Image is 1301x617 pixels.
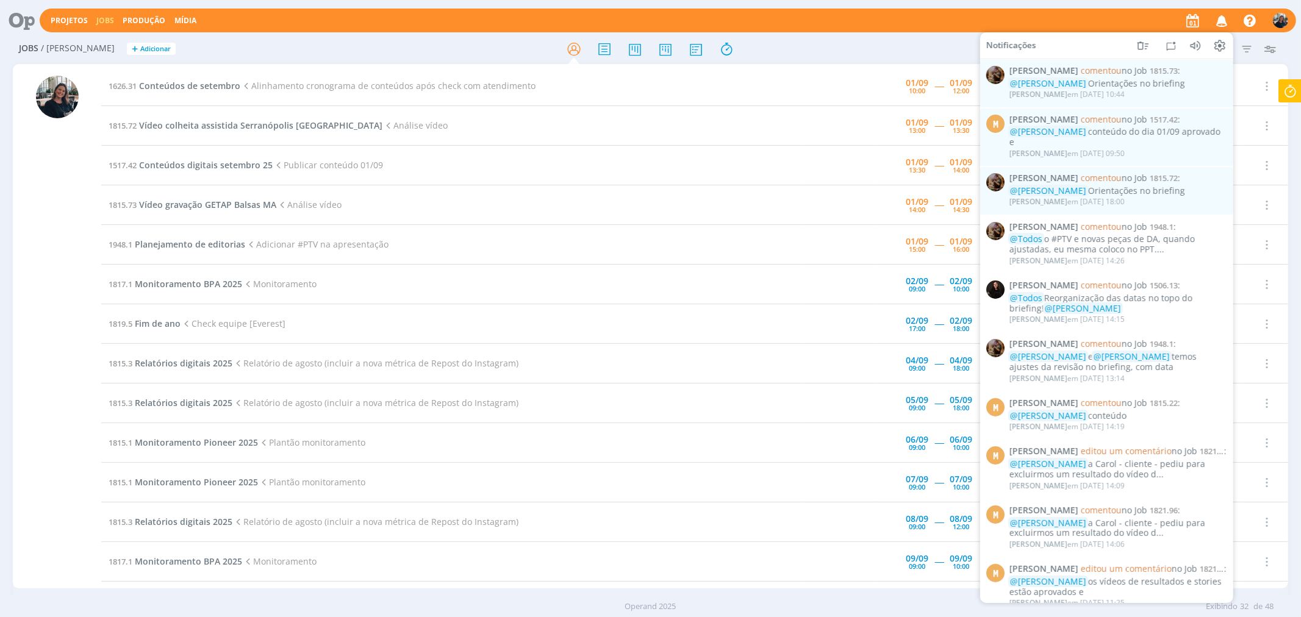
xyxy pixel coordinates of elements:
[1009,66,1227,76] span: :
[1009,410,1227,421] div: conteúdo
[1010,516,1086,528] span: @[PERSON_NAME]
[109,318,181,329] a: 1819.5Fim de ano
[1081,172,1122,184] span: comentou
[950,277,973,285] div: 02/09
[276,199,342,210] span: Análise vídeo
[1010,185,1086,196] span: @[PERSON_NAME]
[135,555,242,567] span: Monitoramento BPA 2025
[135,397,232,408] span: Relatórios digitais 2025
[1081,113,1147,124] span: no Job
[953,444,970,451] div: 10:00
[986,40,1036,51] span: Notificações
[119,16,169,26] button: Produção
[1272,10,1289,31] button: M
[950,554,973,563] div: 09/09
[1009,315,1125,324] div: em [DATE] 14:15
[1009,114,1227,124] span: :
[909,325,926,332] div: 17:00
[935,119,944,131] span: -----
[953,285,970,292] div: 10:00
[909,483,926,490] div: 09:00
[1081,279,1122,291] span: comentou
[950,396,973,404] div: 05/09
[1009,339,1227,349] span: :
[1150,65,1178,76] span: 1815.73
[258,437,365,448] span: Plantão monitoramento
[953,483,970,490] div: 10:00
[909,206,926,213] div: 14:00
[1150,504,1178,515] span: 1821.96
[1010,351,1086,362] span: @[PERSON_NAME]
[1009,127,1227,148] div: conteúdo do dia 01/09 aprovado e
[906,237,929,246] div: 01/09
[935,238,944,250] span: -----
[935,80,944,91] span: -----
[382,119,448,131] span: Análise vídeo
[139,80,240,91] span: Conteúdos de setembro
[1150,113,1178,124] span: 1517.42
[1009,423,1125,431] div: em [DATE] 14:19
[93,16,118,26] button: Jobs
[909,365,926,371] div: 09:00
[1009,221,1078,232] span: [PERSON_NAME]
[1010,458,1086,469] span: @[PERSON_NAME]
[1009,221,1227,232] span: :
[953,206,970,213] div: 14:30
[1200,563,1228,574] span: 1821.96
[135,238,245,250] span: Planejamento de editorias
[1009,564,1227,574] span: :
[1009,505,1078,515] span: [PERSON_NAME]
[240,80,536,91] span: Alinhamento cronograma de conteúdos após check com atendimento
[1009,374,1125,382] div: em [DATE] 13:14
[950,158,973,166] div: 01/09
[174,15,196,26] a: Mídia
[1009,173,1078,184] span: [PERSON_NAME]
[935,159,944,171] span: -----
[1010,576,1086,587] span: @[PERSON_NAME]
[109,398,132,408] span: 1815.3
[953,563,970,569] div: 10:00
[909,444,926,451] div: 09:00
[950,356,973,365] div: 04/09
[1150,280,1178,291] span: 1506.13
[1009,314,1067,324] span: [PERSON_NAME]
[135,278,242,290] span: Monitoramento BPA 2025
[953,365,970,371] div: 18:00
[953,523,970,530] div: 12:00
[950,237,973,246] div: 01/09
[906,316,929,325] div: 02/09
[242,278,317,290] span: Monitoramento
[109,159,273,171] a: 1517.42Conteúdos digitais setembro 25
[1009,280,1078,291] span: [PERSON_NAME]
[47,16,91,26] button: Projetos
[986,280,1005,299] img: S
[935,318,944,329] span: -----
[953,246,970,252] div: 16:00
[232,357,518,369] span: Relatório de agosto (incluir a nova métrica de Repost do Instagram)
[109,120,137,131] span: 1815.72
[109,397,232,408] a: 1815.3Relatórios digitais 2025
[139,159,273,171] span: Conteúdos digitais setembro 25
[242,555,317,567] span: Monitoramento
[1240,601,1249,613] span: 32
[953,127,970,134] div: 13:30
[1081,445,1172,457] span: editou um comentário
[1081,113,1122,124] span: comentou
[1081,220,1122,232] span: comentou
[906,356,929,365] div: 04/09
[258,476,365,488] span: Plantão monitoramento
[1009,257,1125,265] div: em [DATE] 14:26
[1009,539,1067,549] span: [PERSON_NAME]
[1010,77,1086,89] span: @[PERSON_NAME]
[1081,279,1147,291] span: no Job
[1009,352,1227,373] div: e temos ajustes da revisão no briefing, com data
[909,127,926,134] div: 13:00
[953,404,970,411] div: 18:00
[1253,601,1263,613] span: de
[906,79,929,87] div: 01/09
[135,357,232,369] span: Relatórios digitais 2025
[1009,198,1125,206] div: em [DATE] 18:00
[950,475,973,483] div: 07/09
[19,43,38,54] span: Jobs
[109,239,132,250] span: 1948.1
